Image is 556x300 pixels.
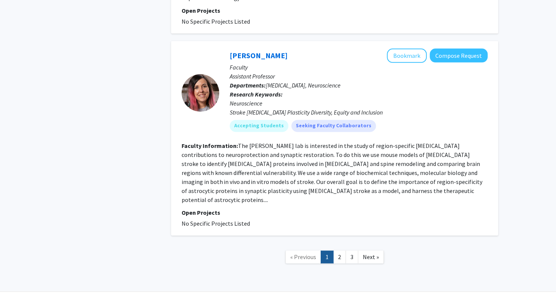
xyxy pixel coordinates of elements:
[430,48,488,62] button: Compose Request to Elena Blanco-Suarez
[182,6,488,15] p: Open Projects
[182,142,482,204] fg-read-more: The [PERSON_NAME] lab is interested in the study of region-specific [MEDICAL_DATA] contributions ...
[230,120,288,132] mat-chip: Accepting Students
[182,142,238,149] b: Faculty Information:
[387,48,427,63] button: Add Elena Blanco-Suarez to Bookmarks
[333,250,346,264] a: 2
[291,120,376,132] mat-chip: Seeking Faculty Collaborators
[285,250,321,264] a: Previous Page
[230,51,288,60] a: [PERSON_NAME]
[230,81,266,89] b: Departments:
[171,243,498,273] nav: Page navigation
[182,18,250,25] span: No Specific Projects Listed
[182,208,488,217] p: Open Projects
[363,253,379,261] span: Next »
[358,250,384,264] a: Next
[230,90,283,98] b: Research Keywords:
[230,63,488,72] p: Faculty
[182,220,250,227] span: No Specific Projects Listed
[290,253,316,261] span: « Previous
[321,250,333,264] a: 1
[345,250,358,264] a: 3
[266,81,341,89] span: [MEDICAL_DATA], Neuroscience
[6,266,32,294] iframe: Chat
[230,72,488,81] p: Assistant Professor
[230,99,488,117] div: Neuroscience Stroke [MEDICAL_DATA] Plasticity Diversity, Equity and Inclusion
